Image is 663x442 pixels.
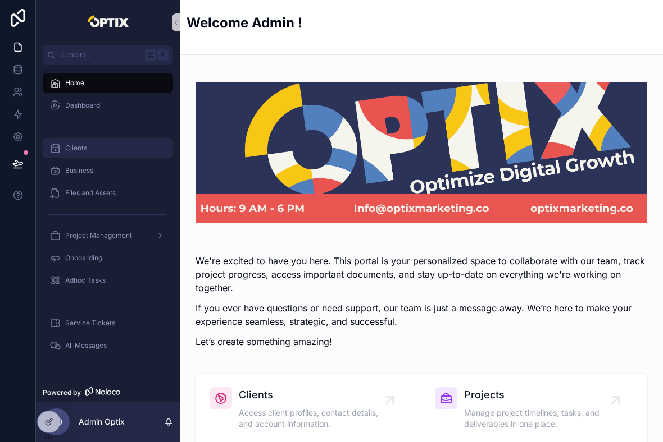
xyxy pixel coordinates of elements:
[196,82,647,223] img: 31375-banner.png
[65,188,116,197] span: Files and Assets
[196,254,647,294] p: We're excited to have you here. This portal is your personalized space to collaborate with our te...
[43,335,173,356] a: All Messages
[239,387,389,403] span: Clients
[65,166,93,175] span: Business
[83,13,133,31] img: App logo
[43,248,173,268] a: Onboarding
[65,341,107,350] span: All Messages
[36,65,180,384] div: scrollable content
[65,79,84,88] span: Home
[79,416,125,427] p: Admin Optix
[43,313,173,333] a: Service Tickets
[158,50,167,59] span: K
[464,407,615,430] span: Manage project timelines, tasks, and deliverables in one place.
[36,384,180,402] a: Powered by
[464,387,615,403] span: Projects
[65,276,106,285] span: Adhoc Tasks
[65,319,115,328] span: Service Tickets
[196,335,647,348] p: Let’s create something amazing!
[196,301,647,328] p: If you ever have questions or need support, our team is just a message away. We’re here to make y...
[65,254,102,263] span: Onboarding
[65,101,100,110] span: Dashboard
[43,225,173,246] a: Project Management
[65,231,132,240] span: Project Management
[43,45,173,65] button: Jump to...K
[43,183,173,203] a: Files and Assets
[43,73,173,93] a: Home
[43,160,173,181] a: Business
[43,388,81,397] span: Powered by
[43,138,173,158] a: Clients
[187,13,302,32] h2: Welcome Admin !
[65,144,87,153] span: Clients
[43,270,173,291] a: Adhoc Tasks
[43,95,173,116] a: Dashboard
[239,407,389,430] span: Access client profiles, contact details, and account information.
[60,50,140,59] span: Jump to...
